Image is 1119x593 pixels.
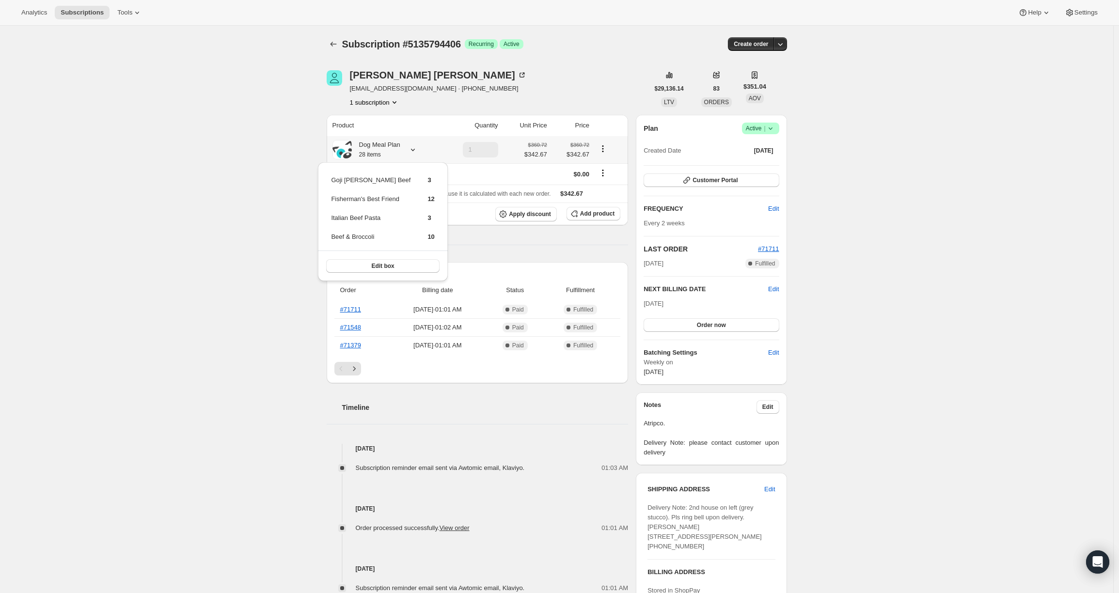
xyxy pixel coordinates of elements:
th: Product [327,115,440,136]
span: $29,136.14 [655,85,684,93]
div: Open Intercom Messenger [1086,550,1109,574]
span: $351.04 [743,82,766,92]
button: Edit [757,400,779,414]
h2: Payment attempts [334,270,621,280]
span: 3 [427,214,431,221]
h4: [DATE] [327,444,629,453]
span: | [764,125,765,132]
span: 10 [427,233,434,240]
span: 01:03 AM [601,463,628,473]
span: 12 [427,195,434,203]
span: Order now [697,321,726,329]
h4: [DATE] [327,564,629,574]
span: 01:01 AM [601,523,628,533]
div: Dog Meal Plan [352,140,400,159]
span: Add product [580,210,615,218]
span: Recurring [469,40,494,48]
span: AOV [749,95,761,102]
th: Quantity [440,115,501,136]
span: Fulfilled [755,260,775,267]
span: [DATE] · 01:01 AM [391,341,484,350]
span: Active [504,40,520,48]
span: [DATE] [644,300,663,307]
h2: Plan [644,124,658,133]
button: Add product [567,207,620,220]
div: [PERSON_NAME] [PERSON_NAME] [350,70,527,80]
span: Subscription reminder email sent via Awtomic email, Klaviyo. [356,464,525,471]
span: $0.00 [574,171,590,178]
button: $29,136.14 [649,82,690,95]
button: Customer Portal [644,173,779,187]
span: $342.67 [553,150,589,159]
button: Order now [644,318,779,332]
nav: Pagination [334,362,621,375]
span: [DATE] [644,368,663,375]
h4: [DATE] [327,504,629,514]
span: Edit [768,204,779,214]
span: ORDERS [704,99,729,106]
a: #71548 [340,324,361,331]
span: Subscription reminder email sent via Awtomic email, Klaviyo. [356,584,525,592]
button: Tools [111,6,148,19]
td: Fisherman's Best Friend [331,194,411,212]
span: Settings [1074,9,1098,16]
span: [EMAIL_ADDRESS][DOMAIN_NAME] · [PHONE_NUMBER] [350,84,527,94]
span: $342.67 [560,190,583,197]
small: 28 items [359,151,381,158]
span: Create order [734,40,768,48]
td: Italian Beef Pasta [331,213,411,231]
button: Create order [728,37,774,51]
span: Subscription #5135794406 [342,39,461,49]
span: [DATE] · 01:01 AM [391,305,484,314]
h2: LAST ORDER [644,244,758,254]
img: product img [332,141,352,158]
span: Billing date [391,285,484,295]
span: Active [746,124,775,133]
span: Subscriptions [61,9,104,16]
button: Analytics [16,6,53,19]
h3: SHIPPING ADDRESS [647,484,764,494]
span: Edit [768,348,779,358]
button: Next [347,362,361,375]
span: LTV [664,99,674,106]
button: [DATE] [748,144,779,157]
span: Edit [764,484,775,494]
a: #71711 [340,306,361,313]
button: 83 [708,82,725,95]
h2: Timeline [342,403,629,412]
span: [DATE] [644,259,663,268]
span: Order processed successfully. [356,524,470,531]
button: Subscriptions [55,6,110,19]
small: $360.72 [528,142,547,148]
span: Fulfillment [546,285,615,295]
span: Edit box [371,262,394,270]
h3: Notes [644,400,757,414]
a: #71711 [758,245,779,252]
button: Edit [758,482,781,497]
span: Fulfilled [573,342,593,349]
button: Edit box [326,259,439,273]
span: [DATE] · 01:02 AM [391,323,484,332]
span: Fulfilled [573,324,593,331]
span: Fulfilled [573,306,593,313]
span: Paid [512,306,524,313]
span: Every 2 weeks [644,219,685,227]
button: #71711 [758,244,779,254]
h2: FREQUENCY [644,204,768,214]
td: Beef & Broccoli [331,232,411,250]
a: View order [440,524,470,531]
button: Edit [768,284,779,294]
span: Paid [512,342,524,349]
span: Tools [117,9,132,16]
span: Customer Portal [693,176,738,184]
span: [DATE] [754,147,773,155]
span: Paid [512,324,524,331]
button: Edit [762,345,785,360]
th: Order [334,280,389,301]
a: #71379 [340,342,361,349]
span: Help [1028,9,1041,16]
span: Edit [762,403,773,411]
th: Price [550,115,592,136]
